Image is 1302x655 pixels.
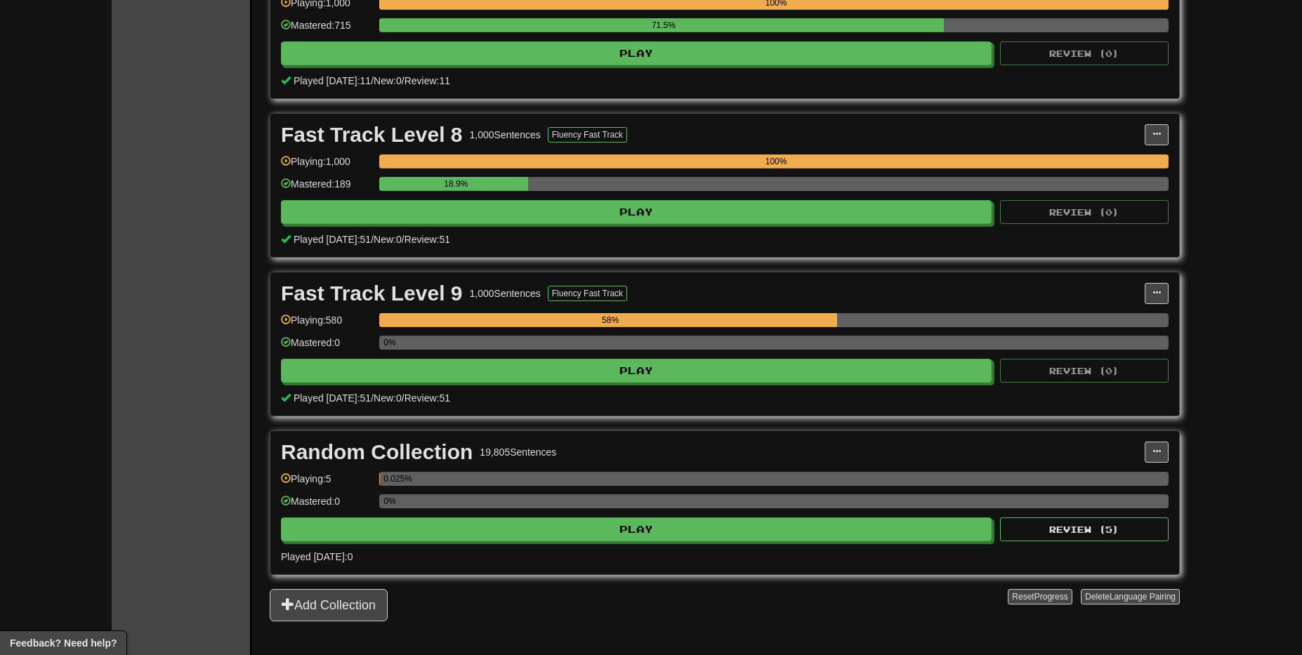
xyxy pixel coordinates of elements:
span: Played [DATE]: 0 [281,551,353,562]
span: Language Pairing [1110,592,1176,602]
div: 18.9% [383,177,528,191]
span: New: 0 [374,75,402,86]
div: Playing: 5 [281,472,372,495]
span: Open feedback widget [10,636,117,650]
div: 58% [383,313,837,327]
div: 19,805 Sentences [480,445,556,459]
div: Mastered: 0 [281,494,372,517]
span: Played [DATE]: 11 [294,75,371,86]
div: Random Collection [281,442,473,463]
div: Mastered: 0 [281,336,372,359]
button: Review (5) [1000,517,1169,541]
span: / [371,234,374,245]
button: ResetProgress [1008,589,1072,604]
span: New: 0 [374,234,402,245]
div: Playing: 580 [281,313,372,336]
button: Play [281,41,992,65]
div: 100% [383,154,1169,168]
button: Fluency Fast Track [548,286,627,301]
button: Review (0) [1000,41,1169,65]
div: 1,000 Sentences [470,128,541,142]
button: Play [281,517,992,541]
div: 71.5% [383,18,943,32]
span: Review: 11 [405,75,450,86]
button: Review (0) [1000,200,1169,224]
span: Review: 51 [405,234,450,245]
div: 1,000 Sentences [470,286,541,300]
span: / [402,392,405,404]
button: Fluency Fast Track [548,127,627,143]
span: Review: 51 [405,392,450,404]
span: / [402,75,405,86]
div: Fast Track Level 9 [281,283,463,304]
button: DeleteLanguage Pairing [1081,589,1180,604]
div: Mastered: 715 [281,18,372,41]
div: Fast Track Level 8 [281,124,463,145]
button: Review (0) [1000,359,1169,383]
button: Play [281,359,992,383]
button: Add Collection [270,589,388,621]
span: / [371,75,374,86]
span: Progress [1034,592,1068,602]
div: Mastered: 189 [281,177,372,200]
span: / [402,234,405,245]
span: Played [DATE]: 51 [294,234,371,245]
span: / [371,392,374,404]
span: Played [DATE]: 51 [294,392,371,404]
div: Playing: 1,000 [281,154,372,178]
span: New: 0 [374,392,402,404]
button: Play [281,200,992,224]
